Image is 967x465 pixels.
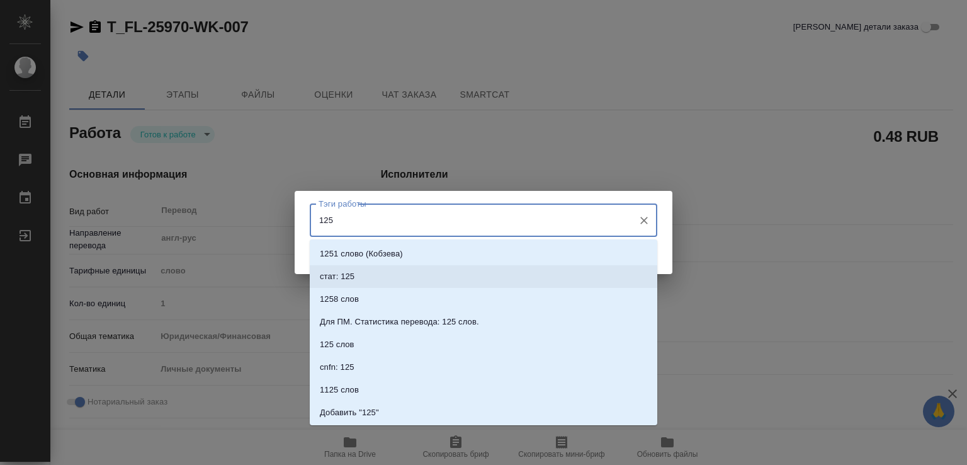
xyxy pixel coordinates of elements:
[320,293,359,306] p: 1258 слов
[320,361,354,374] p: cnfn: 125
[320,384,359,396] p: 1125 слов
[635,212,653,229] button: Очистить
[320,270,354,283] p: стат: 125
[320,316,479,328] p: Для ПМ. Статистика перевода: 125 слов.
[320,406,379,419] p: Добавить "125"
[320,248,403,260] p: 1251 слово (Кобзева)
[320,338,354,351] p: 125 слов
